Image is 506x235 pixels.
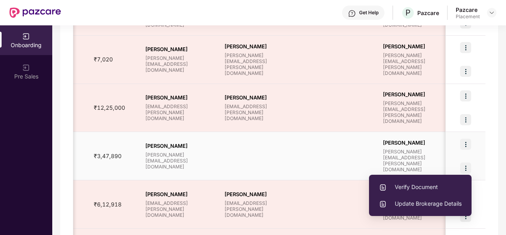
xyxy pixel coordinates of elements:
[145,200,212,218] span: [EMAIL_ADDRESS][PERSON_NAME][DOMAIN_NAME]
[348,10,356,17] img: svg+xml;base64,PHN2ZyBpZD0iSGVscC0zMngzMiIgeG1sbnM9Imh0dHA6Ly93d3cudzMub3JnLzIwMDAvc3ZnIiB3aWR0aD...
[88,153,128,159] span: ₹3,47,890
[405,8,411,17] span: P
[88,104,131,111] span: ₹12,25,000
[383,52,449,76] span: [PERSON_NAME][EMAIL_ADDRESS][PERSON_NAME][DOMAIN_NAME]
[145,55,212,73] span: [PERSON_NAME][EMAIL_ADDRESS][DOMAIN_NAME]
[383,43,449,50] span: [PERSON_NAME]
[379,183,387,191] img: svg+xml;base64,PHN2ZyBpZD0iVXBsb2FkX0xvZ3MiIGRhdGEtbmFtZT0iVXBsb2FkIExvZ3MiIHhtbG5zPSJodHRwOi8vd3...
[22,64,30,72] img: svg+xml;base64,PHN2ZyB3aWR0aD0iMjAiIGhlaWdodD0iMjAiIHZpZXdCb3g9IjAgMCAyMCAyMCIgZmlsbD0ibm9uZSIgeG...
[224,52,291,76] span: [PERSON_NAME][EMAIL_ADDRESS][PERSON_NAME][DOMAIN_NAME]
[145,94,212,101] span: [PERSON_NAME]
[383,100,449,124] span: [PERSON_NAME][EMAIL_ADDRESS][PERSON_NAME][DOMAIN_NAME]
[460,66,471,77] img: icon
[224,43,291,50] span: [PERSON_NAME]
[10,8,61,18] img: New Pazcare Logo
[379,183,462,191] span: Verify Document
[383,91,449,97] span: [PERSON_NAME]
[379,200,387,208] img: svg+xml;base64,PHN2ZyBpZD0iVXBsb2FkX0xvZ3MiIGRhdGEtbmFtZT0iVXBsb2FkIExvZ3MiIHhtbG5zPSJodHRwOi8vd3...
[460,139,471,150] img: icon
[383,149,449,172] span: [PERSON_NAME][EMAIL_ADDRESS][PERSON_NAME][DOMAIN_NAME]
[379,199,462,208] span: Update Brokerage Details
[489,10,495,16] img: svg+xml;base64,PHN2ZyBpZD0iRHJvcGRvd24tMzJ4MzIiIHhtbG5zPSJodHRwOi8vd3d3LnczLm9yZy8yMDAwL3N2ZyIgd2...
[145,103,212,121] span: [EMAIL_ADDRESS][PERSON_NAME][DOMAIN_NAME]
[460,162,471,174] img: icon
[460,42,471,53] img: icon
[145,46,212,52] span: [PERSON_NAME]
[224,191,291,197] span: [PERSON_NAME]
[145,152,212,170] span: [PERSON_NAME][EMAIL_ADDRESS][DOMAIN_NAME]
[22,32,30,40] img: svg+xml;base64,PHN2ZyB3aWR0aD0iMjAiIGhlaWdodD0iMjAiIHZpZXdCb3g9IjAgMCAyMCAyMCIgZmlsbD0ibm9uZSIgeG...
[224,103,291,121] span: [EMAIL_ADDRESS][PERSON_NAME][DOMAIN_NAME]
[417,9,439,17] div: Pazcare
[88,201,128,208] span: ₹6,12,918
[460,90,471,101] img: icon
[456,6,480,13] div: Pazcare
[460,114,471,125] img: icon
[145,143,212,149] span: [PERSON_NAME]
[145,191,212,197] span: [PERSON_NAME]
[359,10,379,16] div: Get Help
[224,200,291,218] span: [EMAIL_ADDRESS][PERSON_NAME][DOMAIN_NAME]
[88,56,119,63] span: ₹7,020
[383,139,449,146] span: [PERSON_NAME]
[456,13,480,20] div: Placement
[224,94,291,101] span: [PERSON_NAME]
